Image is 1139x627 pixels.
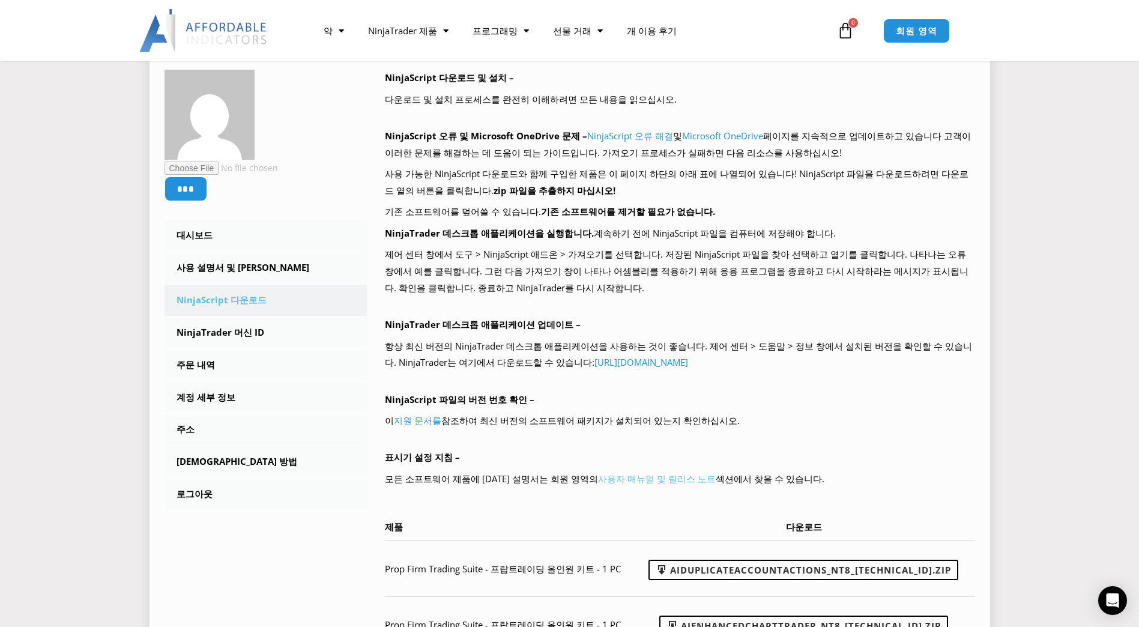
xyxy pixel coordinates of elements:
p: 모든 소프트웨어 제품에 [DATE] 설명서는 회원 영역의 섹션에서 찾을 수 있습니다. [385,471,975,488]
a: 개 이용 후기 [615,17,689,44]
a: 프로그래밍 [461,17,541,44]
a: 지원 문서를 [394,414,441,426]
p: 제어 센터 창에서 도구 > NinjaScript 애드온 > 가져오기를 선택합니다. 저장된 NinjaScript 파일을 찾아 선택하고 열기를 클릭합니다. 나타나는 오류 창에서 ... [385,246,975,297]
a: [URL][DOMAIN_NAME] [594,356,688,368]
p: 및 페이지를 지속적으로 업데이트하고 있습니다 고객이 이러한 문제를 해결하는 데 도움이 되는 가이드입니다. 가져오기 프로세스가 실패하면 다음 리소스를 사용하십시오! [385,128,975,162]
a: 주문 내역 [165,350,367,381]
img: LogoAI | Affordable Indicators – NinjaTrader [139,9,268,52]
a: 로그아웃 [165,479,367,510]
a: 회원 영역 [883,19,950,43]
b: 표시기 설정 지침 – [385,451,460,463]
td: Prop Firm Trading Suite - 프랍트레이딩 올인원 키트 - 1 PC [385,541,641,596]
a: 주소 [165,414,367,445]
a: NinjaTrader 머신 ID [165,317,367,348]
a: 0 [819,13,872,48]
img: 1ba90e9fa53fd0397b1bfccdbd18c0bbece29c5906af7b2e563ad9906ef7c96a [165,70,255,160]
a: 선물 거래 [541,17,615,44]
p: 이 참조하여 최신 버전의 소프트웨어 패키지가 설치되어 있는지 확인하십시오. [385,413,975,429]
a: NinjaTrader 제품 [356,17,461,44]
a: Microsoft OneDrive [682,130,763,142]
a: 사용 설명서 및 [PERSON_NAME] [165,252,367,283]
span: 제품 [385,521,403,533]
p: 다운로드 및 설치 프로세스를 완전히 이해하려면 모든 내용을 읽으십시오. [385,91,975,108]
a: 사용자 매뉴얼 및 릴리스 노트 [598,473,716,485]
b: NinjaTrader 데스크톱 애플리케이션 업데이트 – [385,318,581,330]
a: NinjaScript 다운로드 [165,285,367,316]
b: NinjaTrader 데스크톱 애플리케이션을 실행합니다. [385,227,594,239]
a: AIDuplicateAccountActions_NT8_[TECHNICAL_ID].zip [648,560,958,580]
font: 항상 최신 버전의 NinjaTrader 데스크톱 애플리케이션을 사용하는 것이 좋습니다. 제어 센터 > 도움말 > 정보 창에서 설치된 버전을 확인할 수 있습니다. NinjaTr... [385,340,972,369]
b: NinjaScript 다운로드 및 설치 – [385,71,514,83]
b: NinjaScript 오류 및 Microsoft OneDrive 문제 – [385,130,587,142]
a: 계정 세부 정보 [165,382,367,413]
a: [DEMOGRAPHIC_DATA] 방법 [165,446,367,477]
b: zip 파일을 추출하지 마십시오! [494,184,615,196]
span: 다운로드 [786,521,822,533]
p: 기존 소프트웨어를 덮어쓸 수 있습니다. [385,204,975,220]
font: AIDuplicateAccountActions_NT8_[TECHNICAL_ID].zip [670,566,951,575]
p: 계속하기 전에 NinjaScript 파일을 컴퓨터에 저장해야 합니다. [385,225,975,242]
span: 회원 영역 [896,26,937,35]
b: NinjaScript 파일의 버전 번호 확인 – [385,393,534,405]
div: 인터콤 메신저 열기 [1098,586,1127,615]
b: 기존 소프트웨어를 제거할 필요가 없습니다. [541,205,715,217]
a: 대시보드 [165,220,367,251]
span: 0 [848,18,858,28]
a: NinjaScript 오류 해결 [587,130,673,142]
a: 약 [312,17,356,44]
nav: 메뉴 [312,17,834,44]
p: 사용 가능한 NinjaScript 다운로드와 함께 구입한 제품은 이 페이지 하단의 아래 표에 나열되어 있습니다! NinjaScript 파일을 다운로드하려면 다운로드 열의 버튼... [385,166,975,199]
nav: 계정 페이지 [165,220,367,510]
